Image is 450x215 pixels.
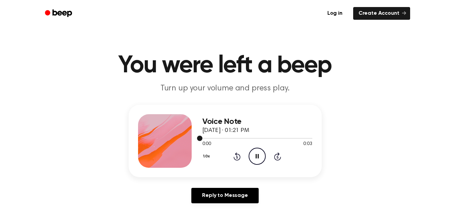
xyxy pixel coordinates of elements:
[191,188,258,203] a: Reply to Message
[202,151,212,162] button: 1.0x
[353,7,410,20] a: Create Account
[202,141,211,148] span: 0:00
[303,141,312,148] span: 0:03
[321,6,349,21] a: Log in
[54,54,397,78] h1: You were left a beep
[202,117,312,126] h3: Voice Note
[202,128,249,134] span: [DATE] · 01:21 PM
[40,7,78,20] a: Beep
[97,83,354,94] p: Turn up your volume and press play.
